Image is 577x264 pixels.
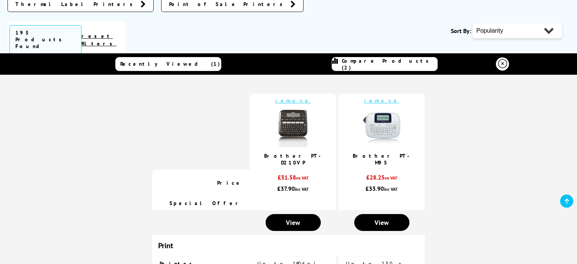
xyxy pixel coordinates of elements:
[363,110,400,147] img: Brother-PTM95-Front-Facing-Small.jpg
[286,218,300,227] span: View
[375,218,389,227] span: View
[120,60,220,67] span: Recently Viewed (1)
[9,25,82,54] span: 195 Products Found
[169,200,242,207] span: Special Offer
[364,97,399,104] a: remove
[257,173,329,185] div: £31.58
[275,97,311,104] a: remove
[353,152,411,166] a: Brother PT-M95
[169,0,287,8] span: Point of Sale Printers
[266,214,321,231] a: View
[295,186,309,192] span: inc VAT
[332,57,438,71] a: Compare Products (2)
[264,152,322,166] a: Brother PT-D210VP
[384,186,398,192] span: inc VAT
[82,33,116,47] a: reset filters
[274,110,312,147] img: Brother-PT-D210VP-Front-Facing-small.jpg
[257,185,329,192] div: £37.90
[15,0,137,8] span: Thermal Label Printers
[385,175,397,181] span: ex VAT
[346,173,417,185] div: £28.25
[451,27,471,35] span: Sort By:
[115,57,221,71] a: Recently Viewed (1)
[158,241,173,250] span: Print
[346,185,417,192] div: £33.90
[342,57,437,71] span: Compare Products (2)
[354,214,409,231] a: View
[217,180,242,186] span: Price
[296,175,309,181] span: ex VAT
